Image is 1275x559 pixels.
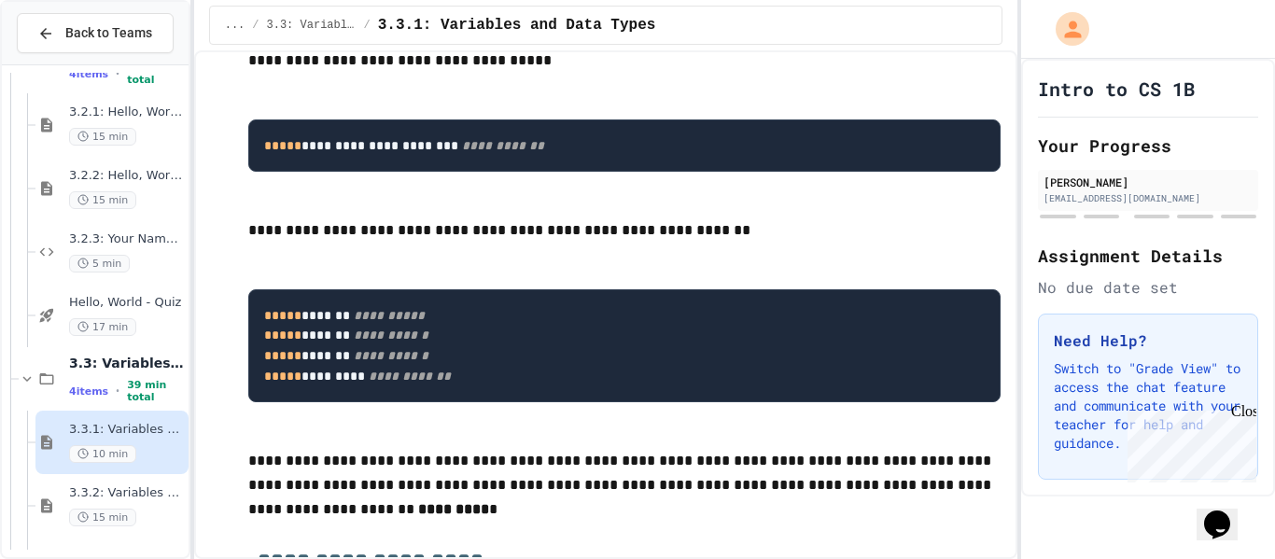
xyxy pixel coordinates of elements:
span: 3.2.1: Hello, World! [69,105,185,120]
span: 3.3.1: Variables and Data Types [69,422,185,438]
button: Back to Teams [17,13,174,53]
span: 3.3: Variables and Data Types [267,18,357,33]
iframe: chat widget [1197,484,1256,540]
div: Chat with us now!Close [7,7,129,119]
div: My Account [1036,7,1094,50]
span: 3.2.3: Your Name and Favorite Movie [69,231,185,247]
span: 3.3.2: Variables and Data Types - Review [69,485,185,501]
span: 39 min total [127,379,185,403]
span: / [252,18,259,33]
div: [EMAIL_ADDRESS][DOMAIN_NAME] [1044,191,1253,205]
h3: Need Help? [1054,329,1242,352]
iframe: chat widget [1120,403,1256,482]
p: Switch to "Grade View" to access the chat feature and communicate with your teacher for help and ... [1054,359,1242,453]
span: ... [225,18,245,33]
span: 10 min [69,445,136,463]
span: 52 min total [127,62,185,86]
span: 15 min [69,128,136,146]
span: • [116,384,119,398]
span: Back to Teams [65,23,152,43]
span: 15 min [69,191,136,209]
span: • [116,66,119,81]
h2: Assignment Details [1038,243,1258,269]
div: [PERSON_NAME] [1044,174,1253,190]
span: 4 items [69,68,108,80]
span: Hello, World - Quiz [69,295,185,311]
span: 15 min [69,509,136,526]
span: 4 items [69,385,108,398]
h2: Your Progress [1038,133,1258,159]
span: 17 min [69,318,136,336]
span: 3.3.1: Variables and Data Types [378,14,656,36]
span: 3.2.2: Hello, World! - Review [69,168,185,184]
span: / [364,18,371,33]
h1: Intro to CS 1B [1038,76,1195,102]
span: 3.3: Variables and Data Types [69,355,185,371]
span: 5 min [69,255,130,273]
div: No due date set [1038,276,1258,299]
